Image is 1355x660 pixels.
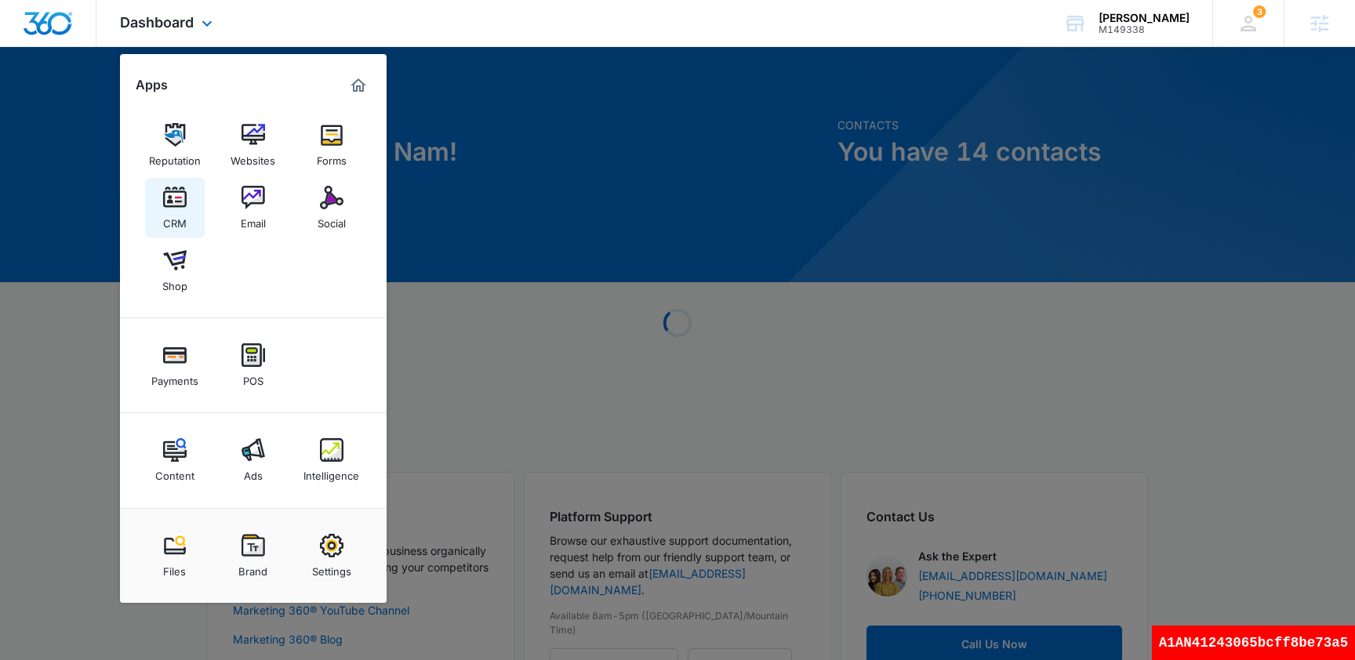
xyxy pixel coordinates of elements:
[145,335,205,395] a: Payments
[145,115,205,175] a: Reputation
[1152,626,1355,660] div: A1AN41243065bcff8be73a5
[302,430,361,490] a: Intelligence
[312,557,351,578] div: Settings
[149,147,201,167] div: Reputation
[1099,12,1190,24] div: account name
[223,178,283,238] a: Email
[241,209,266,230] div: Email
[223,335,283,395] a: POS
[163,209,187,230] div: CRM
[318,209,346,230] div: Social
[155,462,194,482] div: Content
[120,14,194,31] span: Dashboard
[136,78,168,92] h2: Apps
[145,241,205,300] a: Shop
[223,526,283,586] a: Brand
[1253,5,1266,18] div: notifications count
[346,73,371,98] a: Marketing 360® Dashboard
[151,367,198,387] div: Payments
[162,272,187,292] div: Shop
[317,147,347,167] div: Forms
[163,557,186,578] div: Files
[302,178,361,238] a: Social
[238,557,267,578] div: Brand
[1253,5,1266,18] span: 3
[223,430,283,490] a: Ads
[302,115,361,175] a: Forms
[231,147,275,167] div: Websites
[244,462,263,482] div: Ads
[145,430,205,490] a: Content
[243,367,263,387] div: POS
[223,115,283,175] a: Websites
[145,526,205,586] a: Files
[302,526,361,586] a: Settings
[303,462,359,482] div: Intelligence
[1099,24,1190,35] div: account id
[145,178,205,238] a: CRM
